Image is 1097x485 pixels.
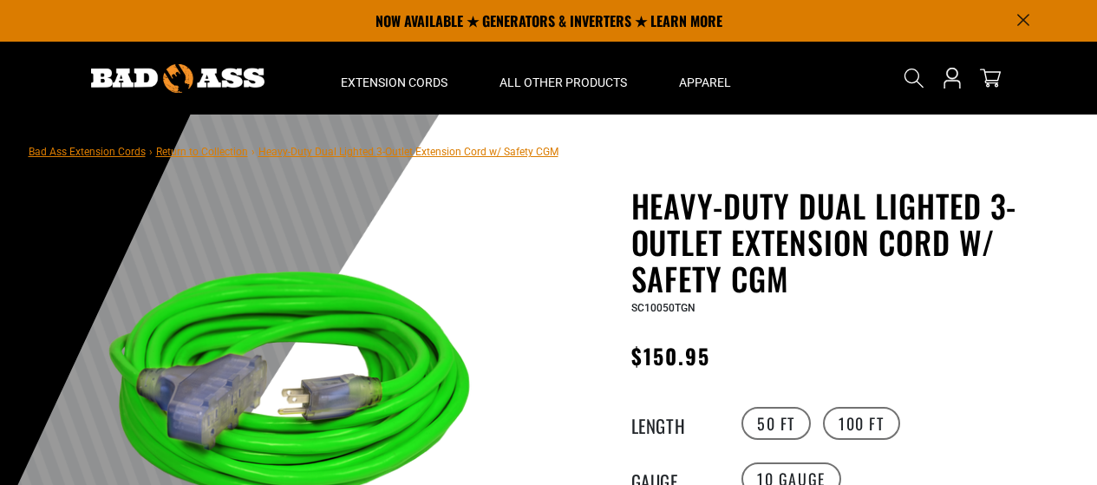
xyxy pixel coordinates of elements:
legend: Length [631,412,718,435]
span: › [149,146,153,158]
a: Bad Ass Extension Cords [29,146,146,158]
summary: Apparel [653,42,757,115]
summary: All Other Products [473,42,653,115]
nav: breadcrumbs [29,141,558,161]
h1: Heavy-Duty Dual Lighted 3-Outlet Extension Cord w/ Safety CGM [631,187,1056,297]
summary: Search [900,64,928,92]
span: Heavy-Duty Dual Lighted 3-Outlet Extension Cord w/ Safety CGM [258,146,558,158]
summary: Extension Cords [315,42,473,115]
label: 100 FT [823,407,900,440]
span: Apparel [679,75,731,90]
a: Return to Collection [156,146,248,158]
img: Bad Ass Extension Cords [91,64,264,93]
span: All Other Products [500,75,627,90]
span: $150.95 [631,340,711,371]
span: SC10050TGN [631,302,695,314]
span: Extension Cords [341,75,447,90]
label: 50 FT [741,407,811,440]
span: › [251,146,255,158]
